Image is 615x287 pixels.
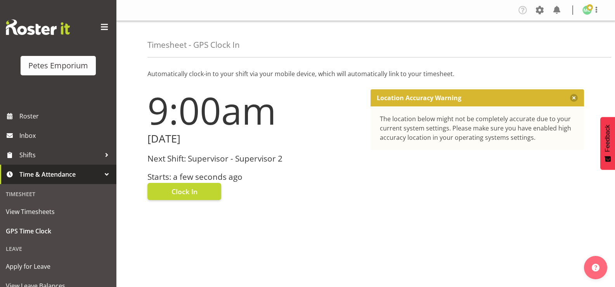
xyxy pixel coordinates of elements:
h3: Next Shift: Supervisor - Supervisor 2 [147,154,361,163]
p: Location Accuracy Warning [377,94,461,102]
button: Feedback - Show survey [600,117,615,170]
div: Timesheet [2,186,114,202]
p: Automatically clock-in to your shift via your mobile device, which will automatically link to you... [147,69,584,78]
span: Clock In [172,186,197,197]
button: Clock In [147,183,221,200]
h1: 9:00am [147,89,361,131]
span: Feedback [604,125,611,152]
span: Inbox [19,130,113,141]
h3: Starts: a few seconds ago [147,172,361,181]
h4: Timesheet - GPS Clock In [147,40,240,49]
span: Time & Attendance [19,169,101,180]
img: Rosterit website logo [6,19,70,35]
a: View Timesheets [2,202,114,221]
span: Apply for Leave [6,261,111,272]
h2: [DATE] [147,133,361,145]
button: Close message [570,94,578,102]
img: melissa-cowen2635.jpg [582,5,592,15]
div: Petes Emporium [28,60,88,71]
a: Apply for Leave [2,257,114,276]
img: help-xxl-2.png [592,264,599,271]
div: Leave [2,241,114,257]
span: Shifts [19,149,101,161]
span: GPS Time Clock [6,225,111,237]
div: The location below might not be completely accurate due to your current system settings. Please m... [380,114,575,142]
span: View Timesheets [6,206,111,217]
a: GPS Time Clock [2,221,114,241]
span: Roster [19,110,113,122]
